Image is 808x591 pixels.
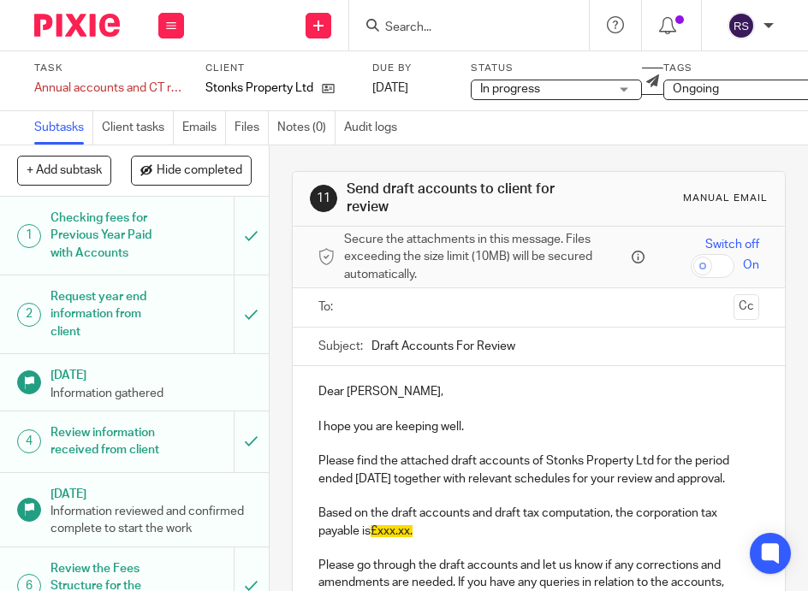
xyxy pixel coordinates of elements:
p: Based on the draft accounts and draft tax computation, the corporation tax payable is [318,505,759,540]
div: 2 [17,303,41,327]
a: Files [235,111,269,145]
div: 11 [310,185,337,212]
p: I hope you are keeping well. [318,418,759,435]
button: Hide completed [131,156,252,185]
div: 1 [17,224,41,248]
h1: Review information received from client [50,420,161,464]
label: Client [205,62,355,75]
h1: Send draft accounts to client for review [347,180,575,217]
label: Due by [372,62,449,75]
span: Switch off [705,236,759,253]
div: Annual accounts and CT return [34,80,184,97]
span: Secure the attachments in this message. Files exceeding the size limit (10MB) will be secured aut... [344,231,627,283]
label: Subject: [318,338,363,355]
p: Information gathered [50,385,252,402]
input: Search [383,21,538,36]
a: Subtasks [34,111,93,145]
div: Manual email [683,192,768,205]
label: Status [471,62,642,75]
div: 4 [17,429,41,453]
h1: Checking fees for Previous Year Paid with Accounts [50,205,161,266]
img: Pixie [34,14,120,37]
button: Cc [734,294,759,320]
a: Emails [182,111,226,145]
img: svg%3E [728,12,755,39]
p: Dear [PERSON_NAME], [318,383,759,400]
span: Hide completed [157,164,242,178]
h1: Request year end information from client [50,284,161,345]
h1: [DATE] [50,363,252,384]
label: Task [34,62,184,75]
a: Audit logs [344,111,406,145]
a: Notes (0) [277,111,336,145]
span: [DATE] [372,82,408,94]
span: On [743,257,759,274]
h1: [DATE] [50,482,252,503]
p: Please find the attached draft accounts of Stonks Property Ltd for the period ended [DATE] togeth... [318,452,759,488]
span: Ongoing [673,83,719,95]
p: Stonks Property Ltd [205,80,313,97]
a: Client tasks [102,111,174,145]
p: Information reviewed and confirmed complete to start the work [50,503,252,538]
label: To: [318,298,337,316]
span: In progress [480,83,540,95]
span: £xxx.xx. [371,525,413,537]
button: + Add subtask [17,156,111,185]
